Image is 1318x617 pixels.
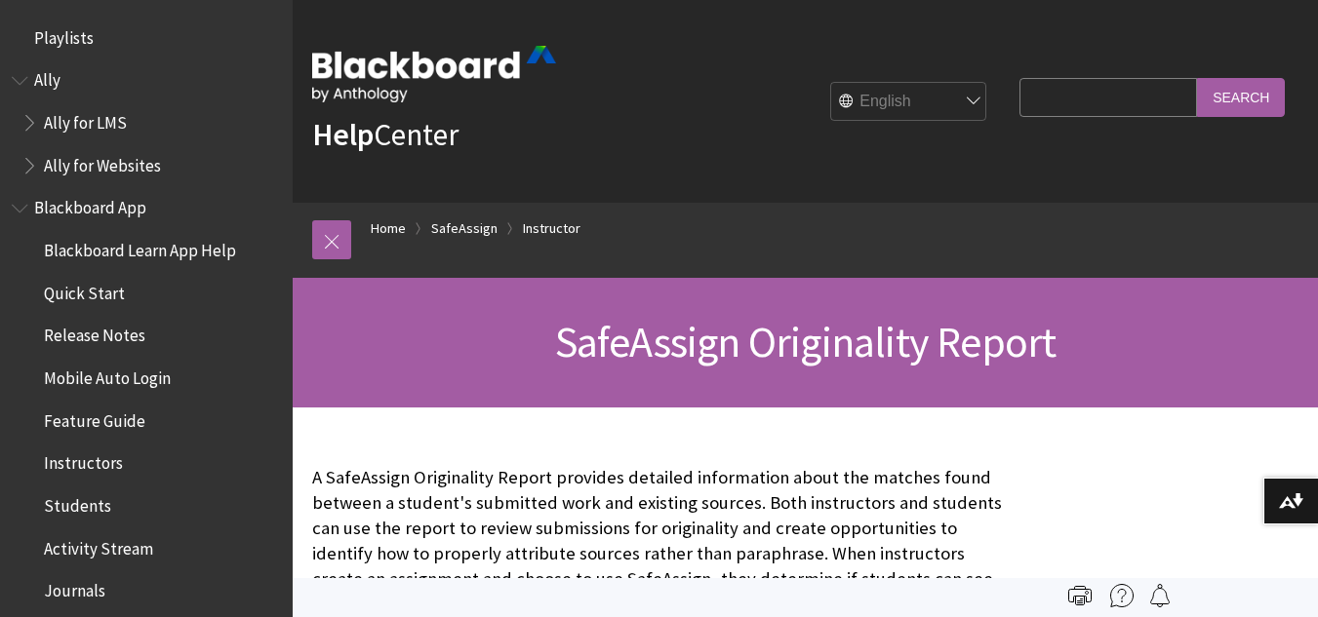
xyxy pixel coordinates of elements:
[12,64,281,182] nav: Book outline for Anthology Ally Help
[44,106,127,133] span: Ally for LMS
[312,115,374,154] strong: Help
[1197,78,1285,116] input: Search
[44,362,171,388] span: Mobile Auto Login
[1148,584,1172,607] img: Follow this page
[44,234,236,260] span: Blackboard Learn App Help
[831,83,987,122] select: Site Language Selector
[34,64,60,91] span: Ally
[1068,584,1092,607] img: Print
[34,192,146,218] span: Blackboard App
[44,532,153,559] span: Activity Stream
[44,320,145,346] span: Release Notes
[44,405,145,431] span: Feature Guide
[34,21,94,48] span: Playlists
[44,277,125,303] span: Quick Start
[312,46,556,102] img: Blackboard by Anthology
[523,216,580,241] a: Instructor
[312,115,459,154] a: HelpCenter
[1110,584,1134,607] img: More help
[431,216,498,241] a: SafeAssign
[44,489,111,516] span: Students
[371,216,406,241] a: Home
[555,315,1057,368] span: SafeAssign Originality Report
[44,575,105,601] span: Journals
[12,21,281,55] nav: Book outline for Playlists
[44,447,123,474] span: Instructors
[44,149,161,175] span: Ally for Websites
